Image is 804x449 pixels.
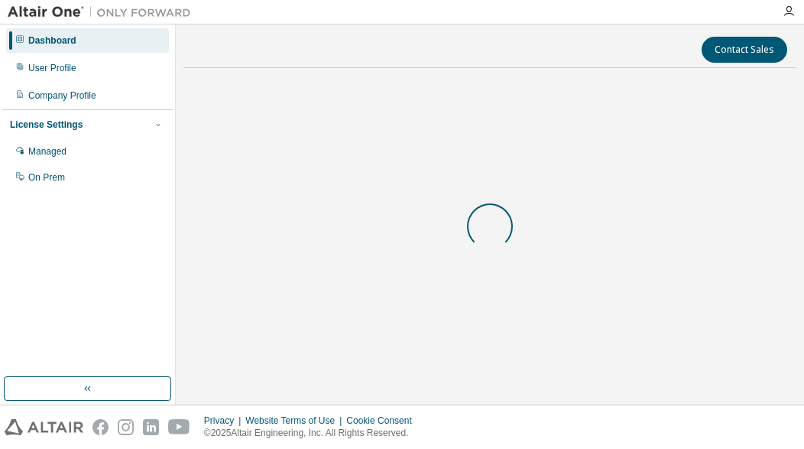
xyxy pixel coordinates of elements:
[28,171,65,184] div: On Prem
[28,34,76,47] div: Dashboard
[118,419,134,435] img: instagram.svg
[245,415,346,427] div: Website Terms of Use
[204,415,245,427] div: Privacy
[28,62,76,74] div: User Profile
[92,419,109,435] img: facebook.svg
[143,419,159,435] img: linkedin.svg
[346,415,420,427] div: Cookie Consent
[702,37,787,63] button: Contact Sales
[168,419,190,435] img: youtube.svg
[10,119,83,131] div: License Settings
[28,89,96,102] div: Company Profile
[8,5,199,20] img: Altair One
[5,419,83,435] img: altair_logo.svg
[204,427,421,440] p: © 2025 Altair Engineering, Inc. All Rights Reserved.
[28,145,66,158] div: Managed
